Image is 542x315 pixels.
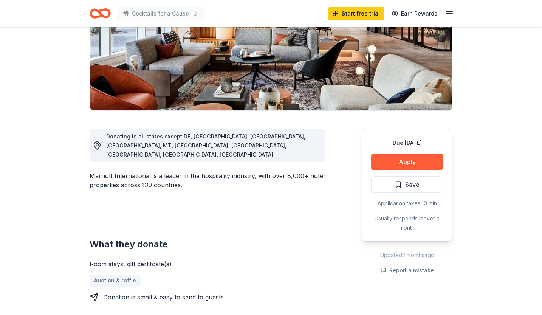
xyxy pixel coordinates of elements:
a: Start free trial [328,7,384,20]
button: Apply [371,154,443,170]
button: Save [371,176,443,193]
div: Room stays, gift certifcate(s) [90,259,325,268]
div: Application takes 10 min [371,199,443,208]
a: Auction & raffle [90,275,141,287]
span: Save [405,180,420,189]
span: Cocktails for a Cause [132,9,189,18]
a: Home [90,5,111,22]
h2: What they donate [90,238,325,250]
button: Cocktails for a Cause [117,6,204,21]
span: Donating in all states except DE, [GEOGRAPHIC_DATA], [GEOGRAPHIC_DATA], [GEOGRAPHIC_DATA], MT, [G... [106,133,305,158]
div: Due [DATE] [371,138,443,147]
div: Marriott International is a leader in the hospitality industry, with over 8,000+ hotel properties... [90,171,325,189]
a: Earn Rewards [387,7,442,20]
div: Updated 2 months ago [362,251,452,260]
div: Usually responds in over a month [371,214,443,232]
button: Report a mistake [380,266,434,275]
div: Donation is small & easy to send to guests [103,293,224,302]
